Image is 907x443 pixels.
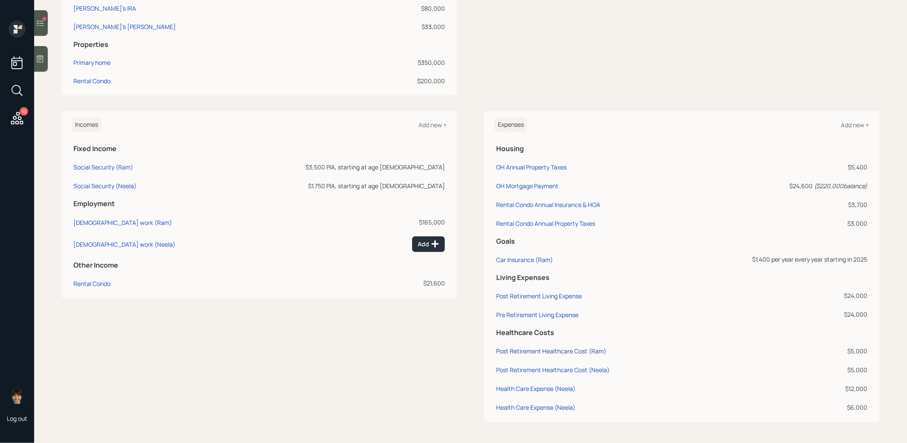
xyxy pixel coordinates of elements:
h5: Other Income [73,262,445,270]
div: $3,500 PIA, starting at age [DEMOGRAPHIC_DATA] [233,163,445,172]
div: OH Mortgage Payment [496,182,558,190]
div: $5,400 [682,163,868,172]
div: Social Security (Ram) [73,163,133,171]
div: Rental Condo Annual Insurance & HOA [496,201,600,209]
div: Pre Retirement Living Expense [496,311,579,319]
div: Post Retirement Healthcare Cost (Ram) [496,347,606,356]
div: Health Care Expense (Neela) [496,404,576,412]
div: $12,000 [682,385,868,393]
div: $1,400 per year every year starting in 2025 [682,255,868,264]
div: $33,000 [362,22,445,31]
div: $24,600 [682,181,868,190]
div: Rental Condo Annual Property Taxes [496,219,595,227]
div: Health Care Expense (Neela) [496,385,576,393]
div: $165,000 [233,218,445,227]
h5: Healthcare Costs [496,329,868,337]
div: Rental Condo [73,280,110,288]
div: $80,000 [362,4,445,13]
div: Add new + [419,121,447,129]
div: Add new + [841,121,869,129]
div: $21,600 [233,279,445,288]
div: $200,000 [362,76,445,85]
div: $24,000 [682,310,868,319]
div: $6,000 [682,403,868,412]
div: Rental Condo [73,76,110,85]
div: Post Retirement Living Expense [496,292,582,300]
div: Log out [7,414,27,423]
div: Add [418,240,439,248]
div: Primary home [73,58,110,67]
div: Post Retirement Healthcare Cost (Neela) [496,366,610,374]
div: $3,700 [682,200,868,209]
div: Social Security (Neela) [73,182,137,190]
div: [DEMOGRAPHIC_DATA] work (Ram) [73,219,172,227]
div: Car Insurance (Ram) [496,256,553,264]
div: OH Annual Property Taxes [496,163,567,171]
div: $350,000 [362,58,445,67]
h6: Expenses [494,118,527,132]
h5: Housing [496,145,868,153]
h5: Fixed Income [73,145,445,153]
img: treva-nostdahl-headshot.png [9,387,26,404]
div: $3,000 [682,219,868,228]
h5: Living Expenses [496,274,868,282]
div: 10 [20,107,28,116]
div: [DEMOGRAPHIC_DATA] work (Neela) [73,240,175,248]
div: $5,000 [682,347,868,356]
h5: Properties [73,41,445,49]
h6: Incomes [72,118,102,132]
div: [PERSON_NAME]'s [PERSON_NAME] [73,22,176,31]
h5: Employment [73,200,445,208]
div: [PERSON_NAME]'s IRA [73,4,136,13]
div: $1,750 PIA, starting at age [DEMOGRAPHIC_DATA] [233,181,445,190]
i: ( $220,000 balance) [814,182,868,190]
button: Add [412,236,445,252]
div: $24,000 [682,291,868,300]
div: $5,000 [682,366,868,375]
h5: Goals [496,237,868,245]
